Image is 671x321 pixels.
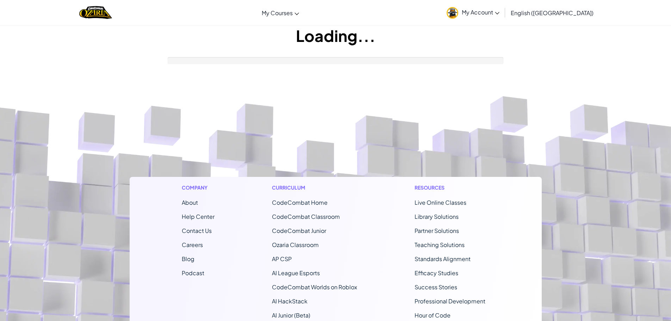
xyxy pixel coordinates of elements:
[447,7,458,19] img: avatar
[415,269,458,277] a: Efficacy Studies
[415,255,471,263] a: Standards Alignment
[79,5,112,20] a: Ozaria by CodeCombat logo
[272,241,319,248] a: Ozaria Classroom
[272,269,320,277] a: AI League Esports
[415,199,466,206] a: Live Online Classes
[182,213,215,220] a: Help Center
[415,241,465,248] a: Teaching Solutions
[507,3,597,22] a: English ([GEOGRAPHIC_DATA])
[258,3,303,22] a: My Courses
[415,184,490,191] h1: Resources
[415,283,457,291] a: Success Stories
[272,283,357,291] a: CodeCombat Worlds on Roblox
[182,227,212,234] span: Contact Us
[182,199,198,206] a: About
[182,269,204,277] a: Podcast
[272,199,328,206] span: CodeCombat Home
[182,184,215,191] h1: Company
[443,1,503,24] a: My Account
[182,255,194,263] a: Blog
[272,227,326,234] a: CodeCombat Junior
[415,311,451,319] a: Hour of Code
[415,213,459,220] a: Library Solutions
[462,8,499,16] span: My Account
[511,9,594,17] span: English ([GEOGRAPHIC_DATA])
[272,297,307,305] a: AI HackStack
[182,241,203,248] a: Careers
[415,227,459,234] a: Partner Solutions
[272,184,357,191] h1: Curriculum
[272,213,340,220] a: CodeCombat Classroom
[79,5,112,20] img: Home
[272,311,310,319] a: AI Junior (Beta)
[262,9,293,17] span: My Courses
[272,255,292,263] a: AP CSP
[415,297,485,305] a: Professional Development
